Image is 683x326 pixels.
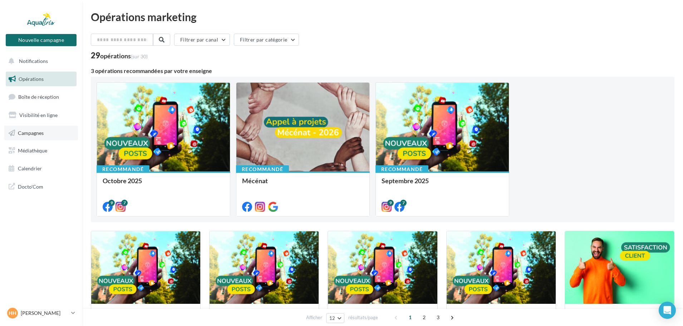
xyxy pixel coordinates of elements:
div: Octobre 2025 [103,177,224,191]
span: 2 [418,312,430,323]
span: Boîte de réception [18,94,59,100]
div: opérations [100,53,148,59]
button: Filtrer par canal [174,34,230,46]
div: 29 [91,52,148,59]
a: Docto'Com [4,179,78,194]
span: Visibilité en ligne [19,112,58,118]
span: Notifications [19,58,48,64]
button: Nouvelle campagne [6,34,77,46]
button: Notifications [4,54,75,69]
span: HH [9,310,16,317]
div: Open Intercom Messenger [659,302,676,319]
span: Médiathèque [18,147,47,154]
div: 7 [400,200,407,206]
div: Septembre 2025 [382,177,503,191]
a: Campagnes [4,126,78,141]
a: Boîte de réception [4,89,78,104]
div: Mécénat [242,177,364,191]
span: Calendrier [18,165,42,171]
button: Filtrer par catégorie [234,34,299,46]
div: Opérations marketing [91,11,674,22]
button: 12 [326,313,344,323]
span: 12 [329,315,335,321]
span: Opérations [19,76,44,82]
a: Opérations [4,72,78,87]
span: Docto'Com [18,182,43,191]
span: (sur 30) [131,53,148,59]
a: HH [PERSON_NAME] [6,306,77,320]
p: [PERSON_NAME] [21,310,68,317]
div: Recommandé [375,165,428,173]
div: 3 opérations recommandées par votre enseigne [91,68,674,74]
span: 1 [404,312,416,323]
a: Calendrier [4,161,78,176]
div: Recommandé [236,165,289,173]
a: Visibilité en ligne [4,108,78,123]
span: Afficher [306,314,322,321]
div: 7 [121,200,128,206]
span: Campagnes [18,130,44,136]
div: 9 [387,200,394,206]
div: 9 [108,200,115,206]
span: résultats/page [348,314,378,321]
span: 3 [432,312,444,323]
div: Recommandé [97,165,149,173]
a: Médiathèque [4,143,78,158]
